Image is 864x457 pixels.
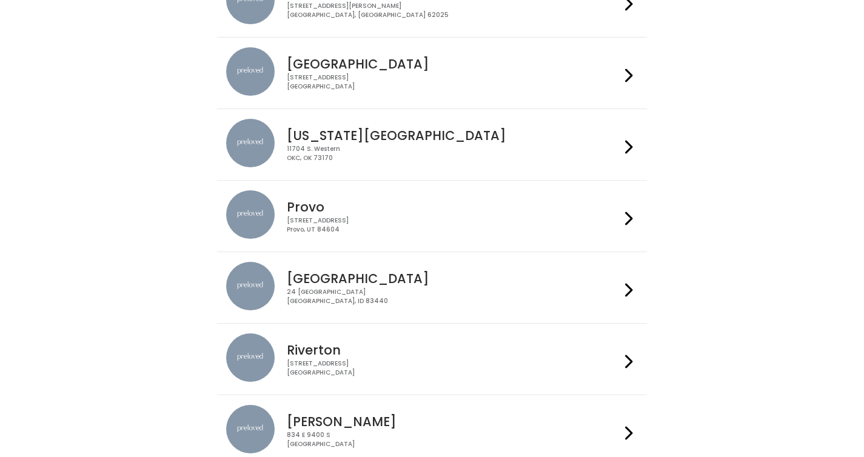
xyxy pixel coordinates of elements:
[287,343,620,357] h4: Riverton
[287,145,620,162] div: 11704 S. Western OKC, OK 73170
[287,288,620,305] div: 24 [GEOGRAPHIC_DATA] [GEOGRAPHIC_DATA], ID 83440
[226,262,275,310] img: preloved location
[226,47,638,99] a: preloved location [GEOGRAPHIC_DATA] [STREET_ADDRESS][GEOGRAPHIC_DATA]
[287,73,620,91] div: [STREET_ADDRESS] [GEOGRAPHIC_DATA]
[287,431,620,449] div: 834 E 9400 S [GEOGRAPHIC_DATA]
[226,405,275,453] img: preloved location
[226,333,638,385] a: preloved location Riverton [STREET_ADDRESS][GEOGRAPHIC_DATA]
[287,359,620,377] div: [STREET_ADDRESS] [GEOGRAPHIC_DATA]
[226,119,638,170] a: preloved location [US_STATE][GEOGRAPHIC_DATA] 11704 S. WesternOKC, OK 73170
[287,216,620,234] div: [STREET_ADDRESS] Provo, UT 84604
[287,57,620,71] h4: [GEOGRAPHIC_DATA]
[226,190,638,242] a: preloved location Provo [STREET_ADDRESS]Provo, UT 84604
[287,128,620,142] h4: [US_STATE][GEOGRAPHIC_DATA]
[226,190,275,239] img: preloved location
[226,119,275,167] img: preloved location
[226,333,275,382] img: preloved location
[287,2,620,19] div: [STREET_ADDRESS][PERSON_NAME] [GEOGRAPHIC_DATA], [GEOGRAPHIC_DATA] 62025
[287,200,620,214] h4: Provo
[287,415,620,429] h4: [PERSON_NAME]
[226,262,638,313] a: preloved location [GEOGRAPHIC_DATA] 24 [GEOGRAPHIC_DATA][GEOGRAPHIC_DATA], ID 83440
[287,272,620,285] h4: [GEOGRAPHIC_DATA]
[226,405,638,456] a: preloved location [PERSON_NAME] 834 E 9400 S[GEOGRAPHIC_DATA]
[226,47,275,96] img: preloved location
